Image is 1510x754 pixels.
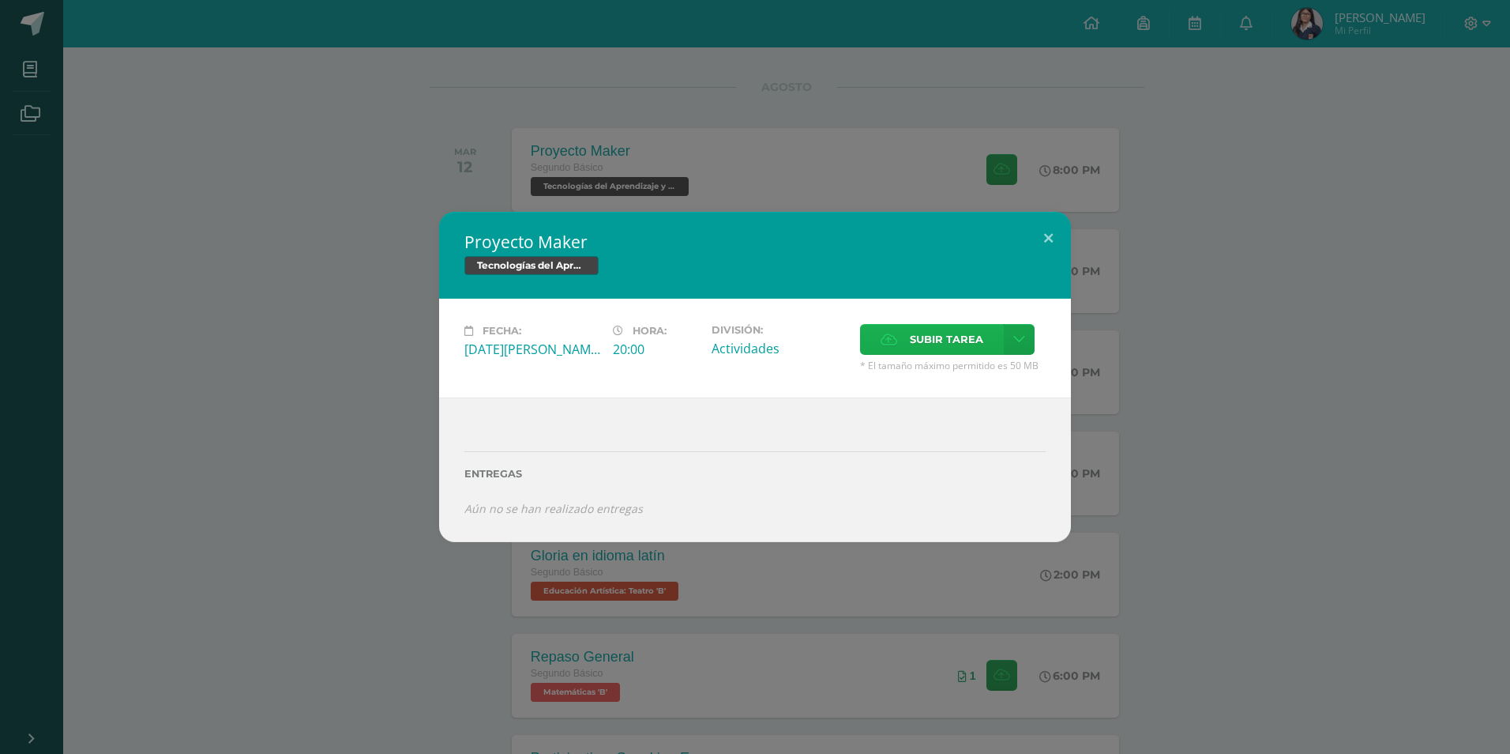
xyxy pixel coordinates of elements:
[860,359,1046,372] span: * El tamaño máximo permitido es 50 MB
[910,325,983,354] span: Subir tarea
[464,341,600,358] div: [DATE][PERSON_NAME]
[712,324,847,336] label: División:
[464,468,1046,480] label: Entregas
[483,325,521,337] span: Fecha:
[613,341,699,358] div: 20:00
[464,256,599,275] span: Tecnologías del Aprendizaje y la Comunicación
[464,501,643,516] i: Aún no se han realizado entregas
[1026,212,1071,266] button: Close (Esc)
[464,231,1046,253] h2: Proyecto Maker
[712,340,847,357] div: Actividades
[633,325,667,337] span: Hora:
